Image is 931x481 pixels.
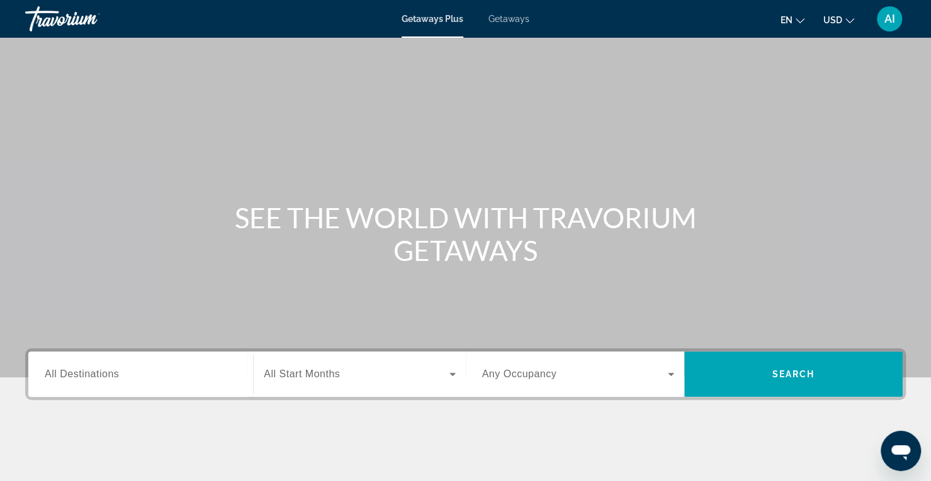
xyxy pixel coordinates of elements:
iframe: Button to launch messaging window [881,431,921,471]
button: Search [684,351,903,397]
button: Change language [781,11,804,29]
span: USD [823,15,842,25]
span: en [781,15,793,25]
span: All Destinations [45,368,119,379]
button: User Menu [873,6,906,32]
span: Search [772,369,815,379]
span: Any Occupancy [482,368,557,379]
a: Travorium [25,3,151,35]
div: Search widget [28,351,903,397]
h1: SEE THE WORLD WITH TRAVORIUM GETAWAYS [230,201,702,267]
button: Change currency [823,11,854,29]
span: AI [884,13,895,25]
a: Getaways Plus [402,14,463,24]
span: All Start Months [264,368,340,379]
a: Getaways [488,14,529,24]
